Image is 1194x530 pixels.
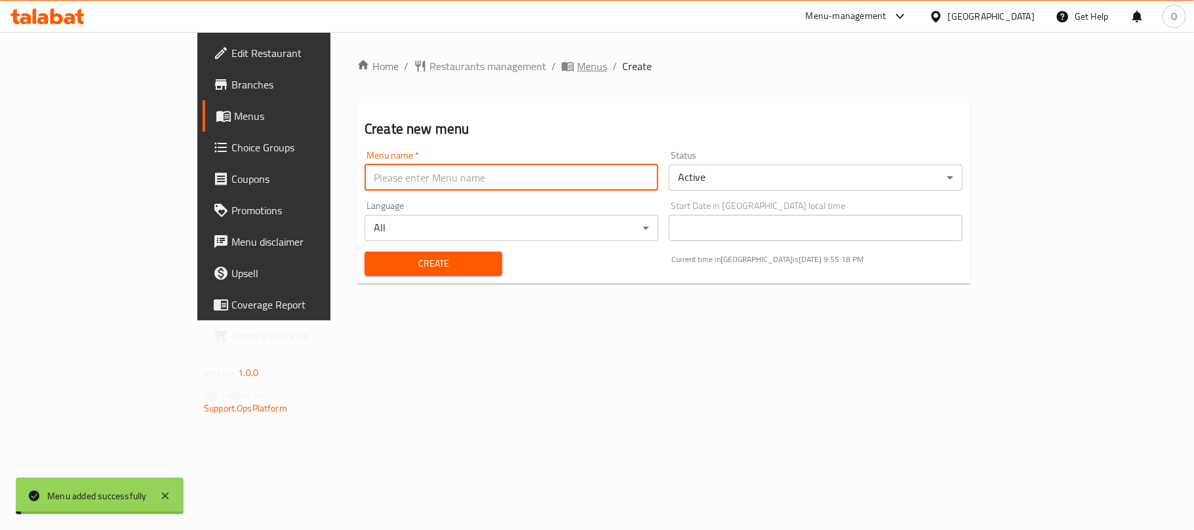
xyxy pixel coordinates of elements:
[561,58,607,74] a: Menus
[365,164,658,191] input: Please enter Menu name
[365,252,502,276] button: Create
[365,119,963,139] h2: Create new menu
[231,45,386,61] span: Edit Restaurant
[622,58,652,74] span: Create
[204,364,236,381] span: Version:
[669,164,963,191] div: Active
[203,289,397,320] a: Coverage Report
[577,58,607,74] span: Menus
[231,234,386,250] span: Menu disclaimer
[203,163,397,195] a: Coupons
[429,58,546,74] span: Restaurants management
[203,257,397,289] a: Upsell
[231,328,386,344] span: Grocery Checklist
[203,69,397,100] a: Branches
[203,37,397,69] a: Edit Restaurant
[806,9,886,24] div: Menu-management
[203,226,397,257] a: Menu disclaimer
[238,364,258,381] span: 1.0.0
[234,108,386,124] span: Menus
[203,100,397,132] a: Menus
[204,387,264,404] span: Get support on:
[948,9,1035,24] div: [GEOGRAPHIC_DATA]
[203,195,397,226] a: Promotions
[204,400,287,417] a: Support.OpsPlatform
[231,265,386,281] span: Upsell
[404,58,408,74] li: /
[551,58,556,74] li: /
[671,254,963,265] p: Current time in [GEOGRAPHIC_DATA] is [DATE] 9:55:18 PM
[414,58,546,74] a: Restaurants management
[231,171,386,187] span: Coupons
[365,215,658,241] div: All
[231,202,386,218] span: Promotions
[1171,9,1177,24] span: O
[357,58,970,74] nav: breadcrumb
[203,132,397,163] a: Choice Groups
[231,140,386,155] span: Choice Groups
[375,256,492,272] span: Create
[203,320,397,352] a: Grocery Checklist
[231,77,386,92] span: Branches
[612,58,617,74] li: /
[47,489,147,503] div: Menu added successfully
[231,297,386,312] span: Coverage Report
